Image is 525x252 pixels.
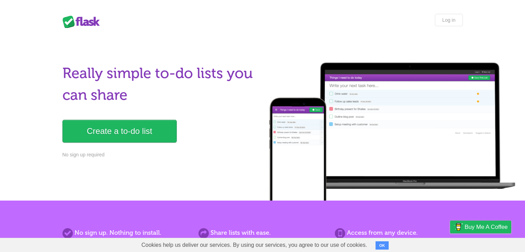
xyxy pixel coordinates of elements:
h2: Access from any device. [335,228,463,238]
a: Buy me a coffee [450,221,511,233]
a: Log in [435,14,463,26]
p: No sign up required [62,151,259,158]
h2: Share lists with ease. [198,228,326,238]
a: Create a to-do list [62,120,177,143]
div: Flask Lists [62,16,104,28]
button: OK [376,241,389,250]
h1: Really simple to-do lists you can share [62,62,259,106]
img: Buy me a coffee [454,221,463,233]
span: Cookies help us deliver our services. By using our services, you agree to our use of cookies. [135,238,374,252]
span: Buy me a coffee [465,221,508,233]
h2: No sign up. Nothing to install. [62,228,190,238]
